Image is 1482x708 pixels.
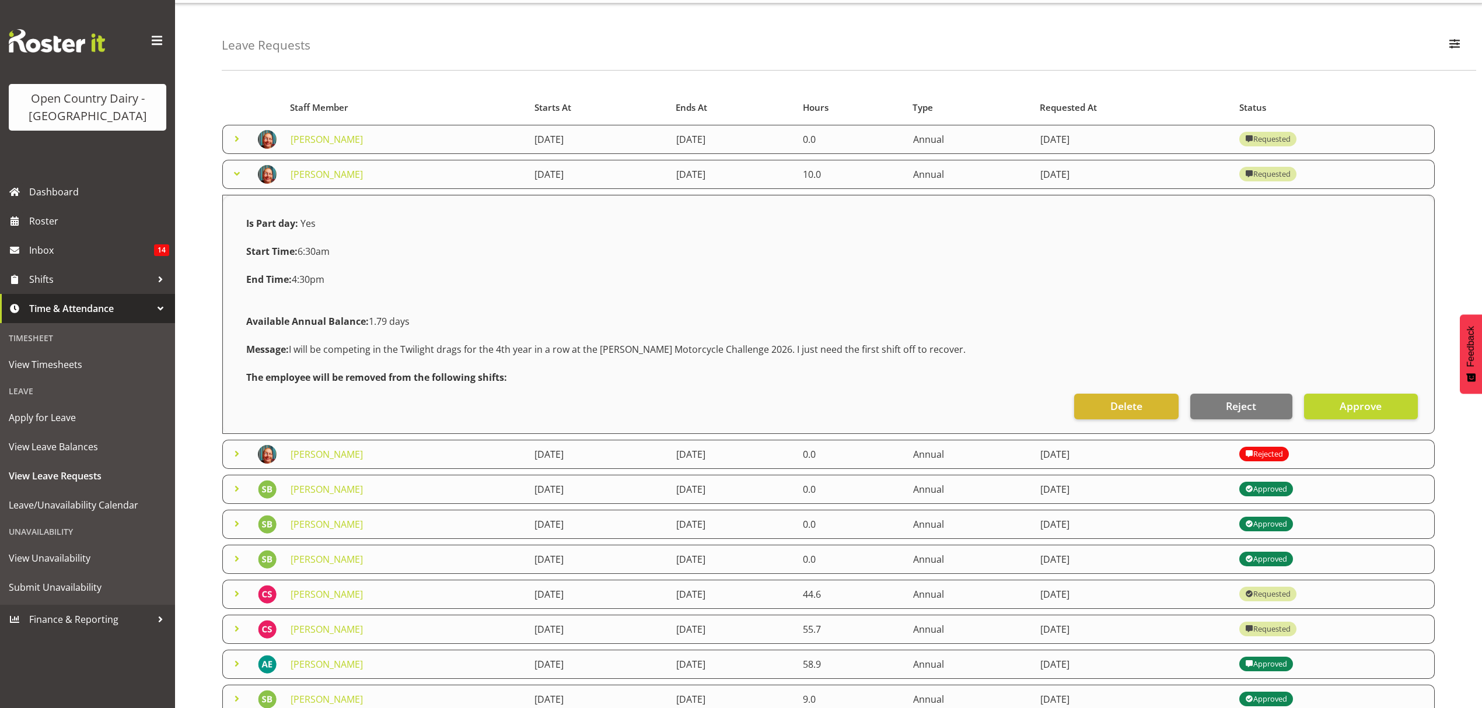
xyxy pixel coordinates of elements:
[796,125,906,154] td: 0.0
[669,160,796,189] td: [DATE]
[9,579,166,596] span: Submit Unavailability
[1074,394,1178,419] button: Delete
[154,244,169,256] span: 14
[246,343,289,356] strong: Message:
[9,29,105,52] img: Rosterit website logo
[906,615,1033,644] td: Annual
[246,371,507,384] strong: The employee will be removed from the following shifts:
[258,165,277,184] img: jase-preston37cd3fefa916df13bd58d7e02b39b24a.png
[291,133,363,146] a: [PERSON_NAME]
[291,658,363,671] a: [PERSON_NAME]
[796,475,906,504] td: 0.0
[3,350,172,379] a: View Timesheets
[239,307,1418,335] div: 1.79 days
[913,101,933,114] span: Type
[796,510,906,539] td: 0.0
[291,518,363,531] a: [PERSON_NAME]
[669,545,796,574] td: [DATE]
[9,438,166,455] span: View Leave Balances
[1245,692,1287,706] div: Approved
[258,480,277,499] img: sara-bowie10274.jpg
[258,515,277,534] img: sara-bowie10274.jpg
[29,212,169,230] span: Roster
[29,271,152,288] span: Shifts
[3,490,172,520] a: Leave/Unavailability Calendar
[9,467,166,485] span: View Leave Requests
[291,483,363,496] a: [PERSON_NAME]
[258,550,277,569] img: sara-bowie10274.jpg
[906,650,1033,679] td: Annual
[1245,482,1287,496] div: Approved
[527,510,669,539] td: [DATE]
[1033,580,1233,609] td: [DATE]
[1033,475,1233,504] td: [DATE]
[1226,398,1256,413] span: Reject
[906,580,1033,609] td: Annual
[527,650,669,679] td: [DATE]
[527,545,669,574] td: [DATE]
[1245,517,1287,531] div: Approved
[3,461,172,490] a: View Leave Requests
[300,217,316,230] span: Yes
[20,90,155,125] div: Open Country Dairy - [GEOGRAPHIC_DATA]
[222,38,310,52] h4: Leave Requests
[258,655,277,674] img: andy-earnshaw7380.jpg
[906,475,1033,504] td: Annual
[29,183,169,201] span: Dashboard
[29,300,152,317] span: Time & Attendance
[527,580,669,609] td: [DATE]
[9,496,166,514] span: Leave/Unavailability Calendar
[796,580,906,609] td: 44.6
[527,160,669,189] td: [DATE]
[796,545,906,574] td: 0.0
[527,440,669,469] td: [DATE]
[1245,552,1287,566] div: Approved
[3,379,172,403] div: Leave
[291,623,363,636] a: [PERSON_NAME]
[1239,101,1266,114] span: Status
[246,245,298,258] strong: Start Time:
[527,615,669,644] td: [DATE]
[290,101,348,114] span: Staff Member
[1190,394,1292,419] button: Reject
[1460,314,1482,394] button: Feedback - Show survey
[3,544,172,573] a: View Unavailability
[1033,545,1233,574] td: [DATE]
[527,125,669,154] td: [DATE]
[1033,510,1233,539] td: [DATE]
[669,615,796,644] td: [DATE]
[796,440,906,469] td: 0.0
[669,440,796,469] td: [DATE]
[534,101,571,114] span: Starts At
[1033,160,1233,189] td: [DATE]
[906,545,1033,574] td: Annual
[246,273,292,286] strong: End Time:
[246,315,369,328] strong: Available Annual Balance:
[3,520,172,544] div: Unavailability
[1033,615,1233,644] td: [DATE]
[1033,440,1233,469] td: [DATE]
[291,448,363,461] a: [PERSON_NAME]
[1466,326,1476,367] span: Feedback
[669,125,796,154] td: [DATE]
[906,125,1033,154] td: Annual
[1245,622,1291,636] div: Requested
[9,409,166,426] span: Apply for Leave
[29,241,154,259] span: Inbox
[1245,167,1291,181] div: Requested
[239,335,1418,363] div: I will be competing in the Twilight drags for the 4th year in a row at the [PERSON_NAME] Motorcyc...
[669,510,796,539] td: [DATE]
[3,403,172,432] a: Apply for Leave
[9,549,166,567] span: View Unavailability
[9,356,166,373] span: View Timesheets
[246,245,330,258] span: 6:30am
[291,693,363,706] a: [PERSON_NAME]
[669,650,796,679] td: [DATE]
[258,585,277,604] img: craig-stratford7403.jpg
[291,553,363,566] a: [PERSON_NAME]
[796,160,906,189] td: 10.0
[527,475,669,504] td: [DATE]
[29,611,152,628] span: Finance & Reporting
[1245,657,1287,671] div: Approved
[258,620,277,639] img: craig-stratford7403.jpg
